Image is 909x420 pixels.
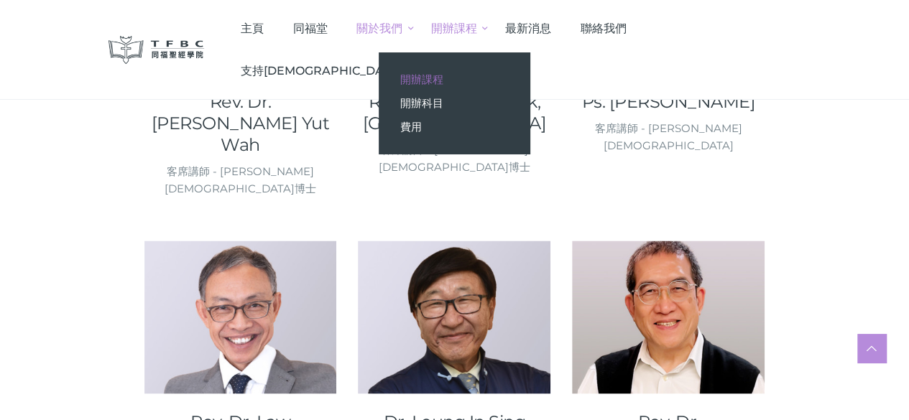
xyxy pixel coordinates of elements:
[857,334,886,363] a: Scroll to top
[416,7,491,50] a: 開辦課程
[144,163,337,197] div: 客席講師 - [PERSON_NAME][DEMOGRAPHIC_DATA]博士
[566,7,641,50] a: 聯絡我們
[358,91,550,134] a: Rev Dr. Lam Yee Lok, [GEOGRAPHIC_DATA]
[431,22,477,35] span: 開辦課程
[226,50,415,92] a: 支持[DEMOGRAPHIC_DATA]
[400,120,422,134] span: 費用
[379,115,530,139] a: 費用
[581,22,627,35] span: 聯絡我們
[278,7,342,50] a: 同福堂
[400,96,443,110] span: 開辦科目
[109,36,205,64] img: 同福聖經學院 TFBC
[144,91,337,156] a: Rev. Dr. [PERSON_NAME] Yut Wah
[241,64,401,78] span: 支持[DEMOGRAPHIC_DATA]
[572,120,765,154] div: 客席講師 - [PERSON_NAME][DEMOGRAPHIC_DATA]
[292,22,327,35] span: 同福堂
[379,91,530,115] a: 開辦科目
[572,91,765,113] a: Ps. [PERSON_NAME]
[356,22,402,35] span: 關於我們
[505,22,551,35] span: 最新消息
[226,7,278,50] a: 主頁
[491,7,566,50] a: 最新消息
[241,22,264,35] span: 主頁
[358,141,550,176] div: 客席講師 - [PERSON_NAME][DEMOGRAPHIC_DATA]博士
[379,67,530,91] a: 開辦課程
[400,73,443,86] span: 開辦課程
[342,7,417,50] a: 關於我們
